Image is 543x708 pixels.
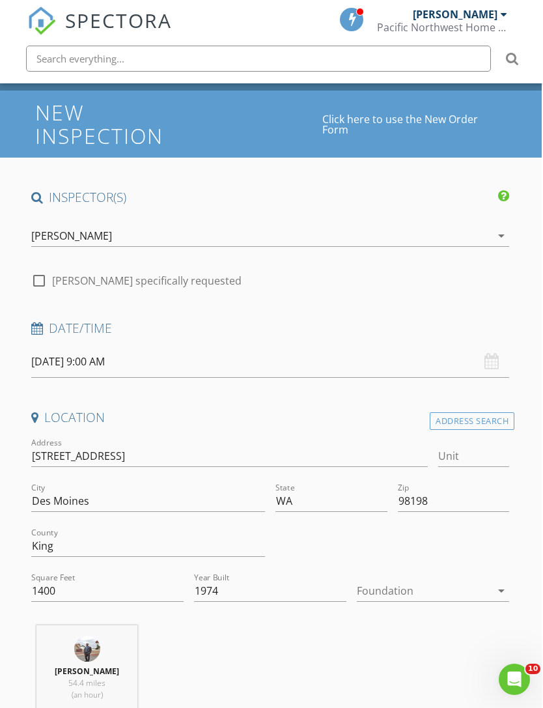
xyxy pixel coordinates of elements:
[26,46,491,72] input: Search everything...
[65,7,172,34] span: SPECTORA
[31,189,510,206] h4: INSPECTOR(S)
[31,320,510,337] h4: Date/Time
[68,677,105,688] span: 54.4 miles
[27,18,172,45] a: SPECTORA
[322,114,505,135] a: Click here to use the New Order Form
[52,274,242,287] label: [PERSON_NAME] specifically requested
[31,409,510,426] h4: Location
[430,412,514,430] div: Address Search
[413,8,497,21] div: [PERSON_NAME]
[494,228,509,244] i: arrow_drop_down
[74,636,100,662] img: 20190130_161841_1548909373512_001.jpg
[35,101,322,147] h1: New Inspection
[499,664,530,695] iframe: Intercom live chat
[525,664,540,674] span: 10
[55,666,119,677] strong: [PERSON_NAME]
[31,230,112,242] div: [PERSON_NAME]
[31,346,510,378] input: Select date
[377,21,507,34] div: Pacific Northwest Home Inspections LLC
[494,583,509,599] i: arrow_drop_down
[27,7,56,35] img: The Best Home Inspection Software - Spectora
[72,689,103,700] span: (an hour)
